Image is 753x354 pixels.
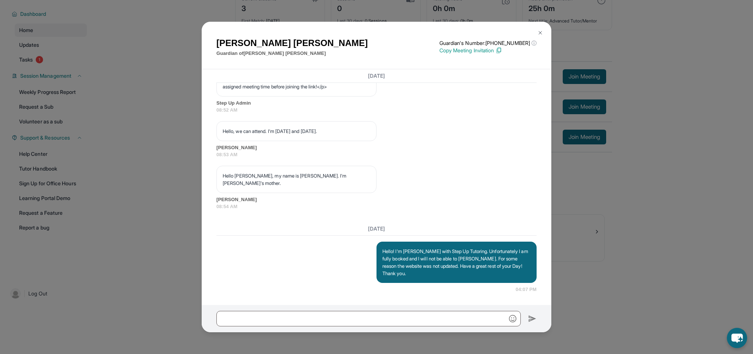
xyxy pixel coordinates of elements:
[537,30,543,36] img: Close Icon
[216,50,368,57] p: Guardian of [PERSON_NAME] [PERSON_NAME]
[382,248,531,277] p: Hello! I'm [PERSON_NAME] with Step Up Tutoring. Unfortunately I am fully booked and I will not be...
[216,106,537,114] span: 08:52 AM
[216,151,537,158] span: 08:53 AM
[223,76,370,90] p: <p>Please confirm that the tutor will be able to attend your first assigned meeting time before j...
[727,328,747,348] button: chat-button
[439,47,537,54] p: Copy Meeting Invitation
[223,172,370,187] p: Hello [PERSON_NAME], my name is [PERSON_NAME]. I'm [PERSON_NAME]'s mother.
[216,144,537,151] span: [PERSON_NAME]
[495,47,502,54] img: Copy Icon
[509,315,516,322] img: Emoji
[528,314,537,323] img: Send icon
[216,196,537,203] span: [PERSON_NAME]
[216,99,537,107] span: Step Up Admin
[216,72,537,80] h3: [DATE]
[516,286,537,293] span: 04:07 PM
[223,127,370,135] p: Hello, we can attend. I'm [DATE] and [DATE].
[216,203,537,210] span: 08:54 AM
[216,225,537,232] h3: [DATE]
[531,39,537,47] span: ⓘ
[439,39,537,47] p: Guardian's Number: [PHONE_NUMBER]
[216,36,368,50] h1: [PERSON_NAME] [PERSON_NAME]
